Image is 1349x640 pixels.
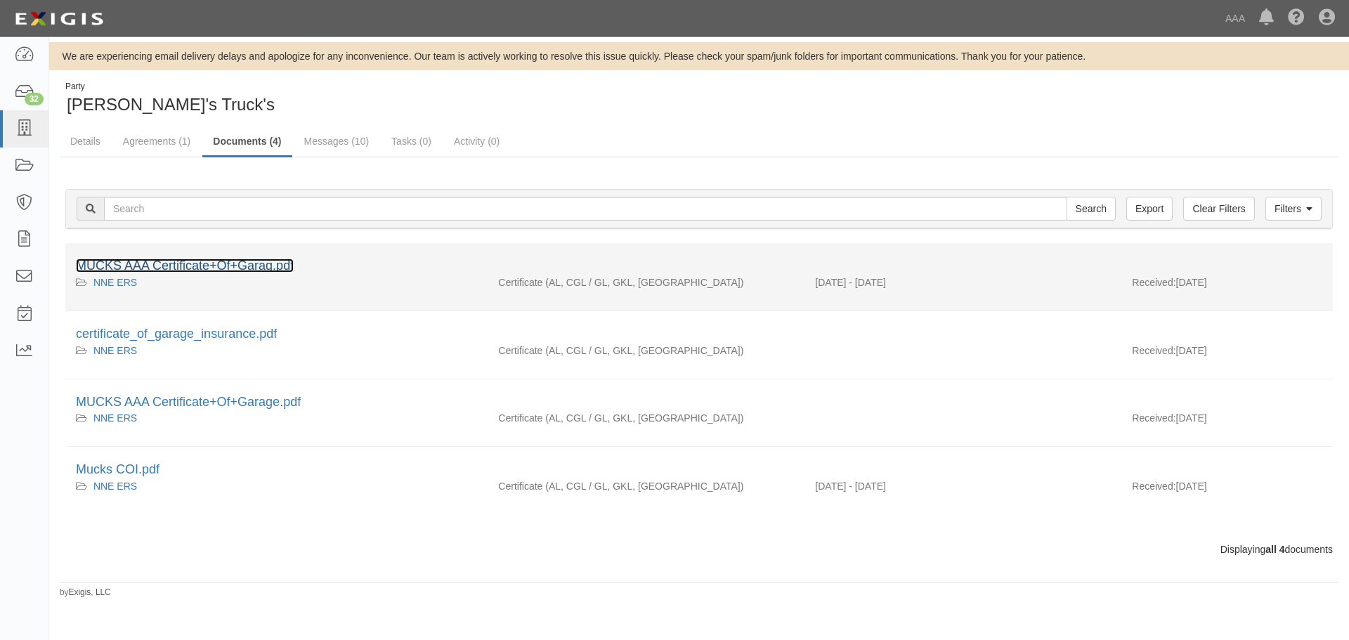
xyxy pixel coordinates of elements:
a: MUCKS AAA Certificate+Of+Garage.pdf [76,395,301,409]
div: NNE ERS [76,344,477,358]
p: Received: [1132,344,1175,358]
a: Messages (10) [294,127,380,155]
p: Received: [1132,479,1175,493]
div: Auto Liability Commercial General Liability / Garage Liability Garage Keepers Liability On-Hook [488,479,804,493]
div: NNE ERS [76,479,477,493]
p: Received: [1132,411,1175,425]
input: Search [1067,197,1116,221]
div: Mucks COI.pdf [76,461,1322,479]
a: Filters [1265,197,1322,221]
a: Exigis, LLC [69,587,111,597]
div: We are experiencing email delivery delays and apologize for any inconvenience. Our team is active... [49,49,1349,63]
a: Clear Filters [1183,197,1254,221]
a: NNE ERS [93,277,137,288]
small: by [60,587,111,599]
div: Party [65,81,275,93]
a: Documents (4) [202,127,292,157]
img: logo-5460c22ac91f19d4615b14bd174203de0afe785f0fc80cf4dbbc73dc1793850b.png [11,6,107,32]
a: Details [60,127,111,155]
div: NNE ERS [76,411,477,425]
a: Tasks (0) [381,127,442,155]
a: NNE ERS [93,412,137,424]
a: AAA [1218,4,1252,32]
p: Received: [1132,275,1175,289]
i: Help Center - Complianz [1288,10,1305,27]
div: [DATE] [1121,411,1333,432]
div: MUCKS AAA Certificate+Of+Garag.pdf [76,257,1322,275]
div: NNE ERS [76,275,477,289]
div: Effective 10/04/2022 - Expiration 10/04/2023 [804,479,1121,493]
a: NNE ERS [93,345,137,356]
div: [DATE] [1121,344,1333,365]
div: Muck's Truck's [60,81,689,117]
input: Search [104,197,1067,221]
a: MUCKS AAA Certificate+Of+Garag.pdf [76,259,294,273]
a: Activity (0) [443,127,510,155]
div: [DATE] [1121,275,1333,296]
div: Auto Liability Commercial General Liability / Garage Liability Garage Keepers Liability On-Hook [488,411,804,425]
div: certificate_of_garage_insurance.pdf [76,325,1322,344]
div: Effective - Expiration [804,411,1121,412]
div: Auto Liability Commercial General Liability / Garage Liability Garage Keepers Liability On-Hook [488,344,804,358]
div: 32 [25,93,44,105]
div: Auto Liability Commercial General Liability / Garage Liability Garage Keepers Liability On-Hook [488,275,804,289]
div: Displaying documents [55,542,1343,556]
a: Mucks COI.pdf [76,462,159,476]
a: NNE ERS [93,481,137,492]
div: MUCKS AAA Certificate+Of+Garage.pdf [76,393,1322,412]
div: [DATE] [1121,479,1333,500]
a: Export [1126,197,1173,221]
b: all 4 [1265,544,1284,555]
span: [PERSON_NAME]'s Truck's [67,95,275,114]
a: Agreements (1) [112,127,201,155]
a: certificate_of_garage_insurance.pdf [76,327,277,341]
div: Effective 04/17/2025 - Expiration 04/17/2026 [804,275,1121,289]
